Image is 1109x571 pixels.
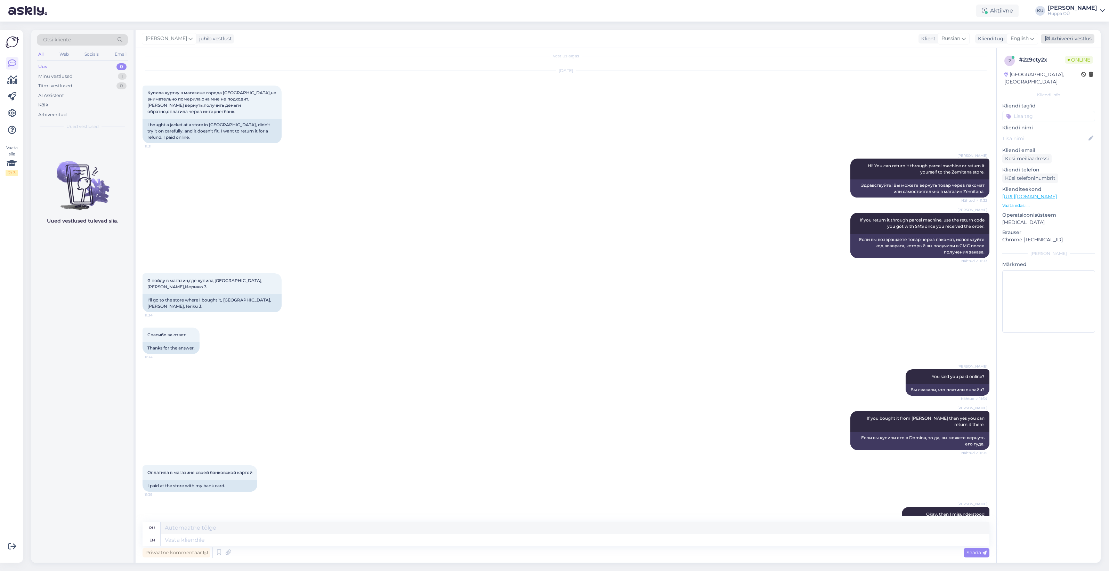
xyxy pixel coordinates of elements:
[1002,154,1052,163] div: Küsi meiliaadressi
[1048,11,1097,16] div: Huppa OÜ
[149,522,155,534] div: ru
[1002,193,1057,200] a: [URL][DOMAIN_NAME]
[143,548,210,557] div: Privaatne kommentaar
[1019,56,1065,64] div: # 2z9cty2x
[932,374,985,379] span: You said you paid online?
[43,36,71,43] span: Otsi kliente
[941,35,960,42] span: Russian
[66,123,99,130] span: Uued vestlused
[1002,124,1095,131] p: Kliendi nimi
[143,480,257,492] div: I paid at the store with my bank card.
[1002,111,1095,121] input: Lisa tag
[1002,147,1095,154] p: Kliendi email
[1002,174,1058,183] div: Küsi telefoninumbrit
[116,63,127,70] div: 0
[147,90,277,114] span: Купила куртку в магазине города [GEOGRAPHIC_DATA],не внимательно померила,она мне не подходит. [P...
[1002,102,1095,110] p: Kliendi tag'id
[860,217,986,229] span: If you return it through parcel machine, use the return code you got with SMS once you received t...
[966,549,987,556] span: Saada
[1009,58,1011,63] span: 2
[143,294,282,312] div: I'll go to the store where I bought it, [GEOGRAPHIC_DATA], [PERSON_NAME], Ieriku 3.
[918,35,936,42] div: Klient
[147,278,262,289] span: Я пойду в магазин,где купила,[GEOGRAPHIC_DATA],[PERSON_NAME],Иерикю 3.
[143,67,989,74] div: [DATE]
[1002,166,1095,174] p: Kliendi telefon
[146,35,187,42] span: [PERSON_NAME]
[961,198,987,203] span: Nähtud ✓ 11:32
[1002,211,1095,219] p: Operatsioonisüsteem
[957,153,987,158] span: [PERSON_NAME]
[37,50,45,59] div: All
[1002,236,1095,243] p: Chrome [TECHNICAL_ID]
[906,384,989,396] div: Вы сказали, что платили онлайн?
[143,342,200,354] div: Thanks for the answer.
[1002,229,1095,236] p: Brauser
[1048,5,1105,16] a: [PERSON_NAME]Huppa OÜ
[149,534,155,546] div: en
[116,82,127,89] div: 0
[143,53,989,59] div: Vestlus algas
[38,92,64,99] div: AI Assistent
[1002,202,1095,209] p: Vaata edasi ...
[38,73,73,80] div: Minu vestlused
[145,492,171,497] span: 11:35
[850,432,989,450] div: Если вы купили его в Domina, то да, вы можете вернуть его туда.
[1002,250,1095,257] div: [PERSON_NAME]
[196,35,232,42] div: juhib vestlust
[868,163,986,175] span: Hi! You can return it through parcel machine or return it yourself to the Zemitana store.
[6,35,19,49] img: Askly Logo
[850,179,989,198] div: Здравствуйте! Вы можете вернуть товар через пакомат или самостоятельно в магазин Zemitana.
[1011,35,1029,42] span: English
[47,217,118,225] p: Uued vestlused tulevad siia.
[957,207,987,212] span: [PERSON_NAME]
[957,405,987,411] span: [PERSON_NAME]
[867,416,986,427] span: If you bought it from [PERSON_NAME] then yes you can return it there.
[38,111,67,118] div: Arhiveeritud
[6,145,18,176] div: Vaata siia
[1002,186,1095,193] p: Klienditeekond
[38,102,48,108] div: Kõik
[975,35,1005,42] div: Klienditugi
[145,313,171,318] span: 11:34
[976,5,1019,17] div: Aktiivne
[1048,5,1097,11] div: [PERSON_NAME]
[1002,261,1095,268] p: Märkmed
[1065,56,1093,64] span: Online
[113,50,128,59] div: Email
[38,63,47,70] div: Uus
[58,50,70,59] div: Web
[1002,92,1095,98] div: Kliendi info
[961,258,987,264] span: Nähtud ✓ 11:33
[926,512,985,517] span: Okay, then I misunderstood
[147,470,252,475] span: Оплатила в магазине своей банковской картой
[143,119,282,143] div: I bought a jacket at a store in [GEOGRAPHIC_DATA], didn't try it on carefully, and it doesn't fit...
[118,73,127,80] div: 1
[145,354,171,360] span: 11:34
[145,144,171,149] span: 11:31
[6,170,18,176] div: 2 / 3
[1004,71,1081,86] div: [GEOGRAPHIC_DATA], [GEOGRAPHIC_DATA]
[31,148,133,211] img: No chats
[1003,135,1087,142] input: Lisa nimi
[961,450,987,456] span: Nähtud ✓ 11:35
[957,364,987,369] span: [PERSON_NAME]
[961,396,987,401] span: Nähtud ✓ 11:34
[1041,34,1094,43] div: Arhiveeri vestlus
[83,50,100,59] div: Socials
[1002,219,1095,226] p: [MEDICAL_DATA]
[38,82,72,89] div: Tiimi vestlused
[850,234,989,258] div: Если вы возвращаете товар через пакомат, используйте код возврата, который вы получили в СМС посл...
[147,332,186,337] span: Спасибо за ответ.
[957,501,987,507] span: [PERSON_NAME]
[1035,6,1045,16] div: KU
